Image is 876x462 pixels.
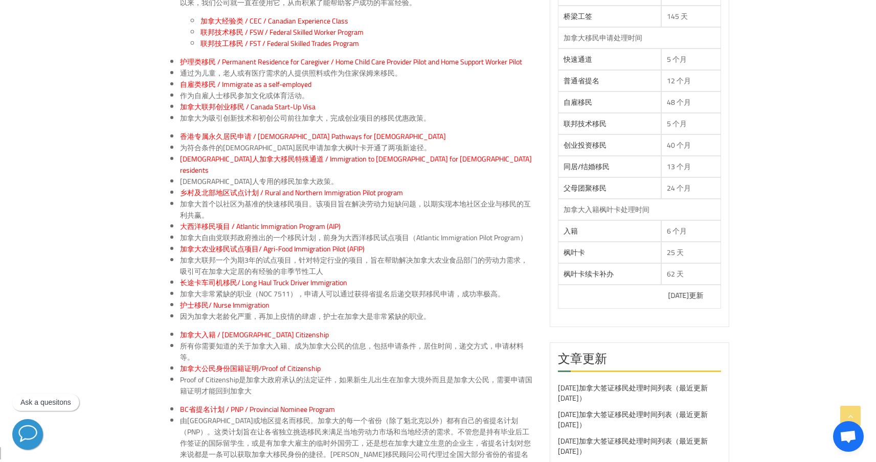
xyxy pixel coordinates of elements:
a: 快速通道 [564,53,592,66]
div: 加拿大入籍枫叶卡处理时间 [564,204,716,215]
a: 桥梁工签 [564,10,592,23]
a: [DATE]更新 [654,289,689,302]
a: 入籍 [564,224,578,238]
a: 加拿大农业移民试点项目/ Agri-Food Immigration Pilot (AFIP) [180,242,365,256]
li: [DEMOGRAPHIC_DATA]人专用的移民加拿大政策。 [180,176,534,187]
a: [DATE]加拿大签证移民处理时间列表（最近更新[DATE]） [558,408,708,431]
td: 12 个月 [661,70,722,91]
a: 枫叶卡 [564,246,585,259]
a: Go to Top [840,406,861,426]
a: BC省提名计划 / PNP / Provincial Nominee Program [180,403,335,416]
a: 加拿大联邦创业移民 / Canada Start-Up Visa [180,100,316,113]
h2: 文章更新 [558,351,722,372]
li: 所有你需要知道的关于加拿大入籍、成为加拿大公民的信息，包括申请条件，居住时间，递交方式，申请材料等。 [180,340,534,363]
a: 加拿大经验类 / CEC / Canadian Experience Class [200,14,348,28]
a: 加拿大入籍 / [DEMOGRAPHIC_DATA] Citizenship [180,328,329,341]
li: 因为加拿大老龄化严重，再加上疫情的肆虐，护士在加拿大是非常紧缺的职业。 [180,311,534,322]
a: 乡村及北部地区试点计划 / Rural and Northern Immigration Pilot program [180,186,403,199]
a: 枫叶卡续卡补办 [564,267,614,281]
li: 加拿大首个以社区为基准的快速移民项目。该项目旨在解决劳动力短缺问题，以期实现本地社区企业与移民的互利共赢。 [180,198,534,221]
td: 5 个月 [661,113,722,134]
li: 加拿大联邦一个为期3年的试点项目，针对特定行业的项目，旨在帮助解决加拿大农业食品部门的劳动力需求，吸引可在加拿大定居的有经验的非季节性工人 [180,255,534,277]
td: 48 个月 [661,91,722,113]
a: 创业投资移民 [564,138,607,152]
li: 作为自雇人士移民参加文化或体育活动。 [180,90,534,101]
a: 香港专属永久居民申请 / [DEMOGRAPHIC_DATA] Pathways for [DEMOGRAPHIC_DATA] [180,130,446,143]
td: 24 个月 [661,177,722,199]
a: 同居/结婚移民 [564,160,610,173]
a: 联邦技工移民 / FST / Federal Skilled Trades Program [200,37,359,50]
div: 加拿大移民申请处理时间 [564,33,716,43]
td: 25 天 [661,242,722,263]
p: Ask a quesitons [20,398,71,407]
a: 护士移民/ Nurse Immigration [180,298,269,312]
div: 开放式聊天 [833,421,864,452]
li: 为符合条件的[DEMOGRAPHIC_DATA]居民申请加拿大枫叶卡开通了两项新途径。 [180,142,534,153]
li: Proof of Citizenship是加拿大政府承认的法定证件，如果新生儿出生在加拿大境外而且是加拿大公民，需要申请国籍证明才能回到加拿大 [180,374,534,397]
a: [DEMOGRAPHIC_DATA]人加拿大移民特殊通道 / Immigration to [DEMOGRAPHIC_DATA] for [DEMOGRAPHIC_DATA] residents [180,152,532,177]
td: 13 个月 [661,156,722,177]
a: [DATE]加拿大签证移民处理时间列表（最近更新[DATE]） [558,381,708,405]
td: 6 个月 [661,220,722,242]
td: 145 天 [661,6,722,27]
a: [DATE]加拿大签证移民处理时间列表（最近更新[DATE]） [558,434,708,458]
a: 普通省提名 [564,74,599,87]
a: 联邦技术移民 / FSW / Federal Skilled Worker Program [200,26,364,39]
a: 父母团聚移民 [564,181,607,195]
a: 长途卡车司机移民/ Long Haul Truck Driver Immigration [180,276,347,289]
li: 加拿大非常紧缺的职业（NOC 7511），申请人可以通过获得省提名后递交联邦移民申请，成功率极高。 [180,288,534,299]
a: 自雇移民 [564,96,592,109]
a: 自雇类移民 / Immigrate as a self-employed [180,78,311,91]
li: 加拿大自由党联邦政府推出的一个移民计划，前身为大西洋移民试点项目（Atlantic Immigration Pilot Program） [180,232,534,243]
td: 5 个月 [661,49,722,70]
a: 护理类移民 / Permanent Residence for Caregiver / Home Child Care Provider Pilot and Home Support Worke... [180,55,522,68]
li: 加拿大为吸引创新技术和初创公司前往加拿大，完成创业项目的移民优惠政策。 [180,112,534,124]
a: 加拿大公民身份国籍证明/Proof of Citizenship [180,362,321,375]
a: 联邦技术移民 [564,117,607,130]
li: 通过为儿童，老人或有医疗需求的人提供照料或作为住家保姆来移民。 [180,67,534,79]
td: 40 个月 [661,134,722,156]
td: 62 天 [661,263,722,285]
a: 大西洋移民项目 / Atlantic Immigration Program (AIP) [180,220,341,233]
